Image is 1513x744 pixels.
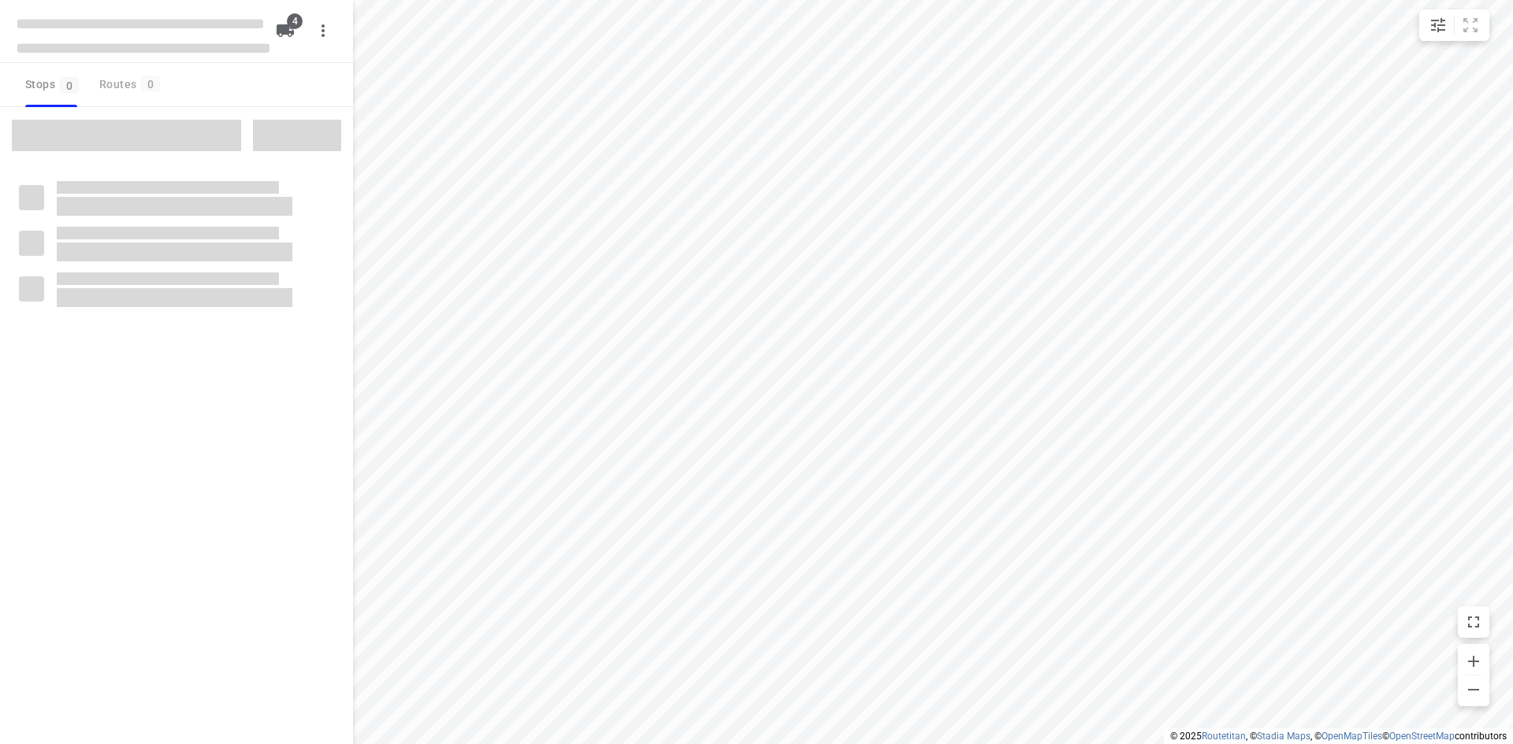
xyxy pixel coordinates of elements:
[1389,731,1455,742] a: OpenStreetMap
[1322,731,1382,742] a: OpenMapTiles
[1170,731,1507,742] li: © 2025 , © , © © contributors
[1202,731,1246,742] a: Routetitan
[1419,9,1489,41] div: small contained button group
[1257,731,1310,742] a: Stadia Maps
[1422,9,1454,41] button: Map settings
